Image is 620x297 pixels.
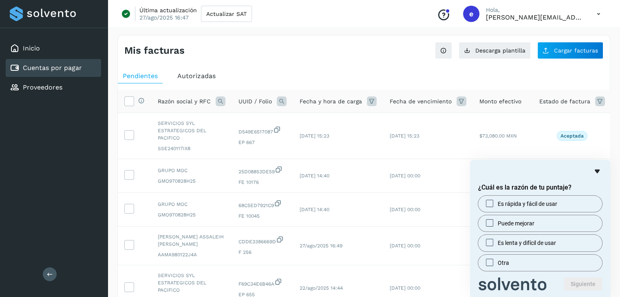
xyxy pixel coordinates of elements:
span: F69C34E6B46A [238,278,287,288]
span: EP 667 [238,139,287,146]
p: 27/ago/2025 16:47 [139,14,189,21]
span: SSE240117IX8 [158,145,225,152]
span: [DATE] 00:00 [390,285,420,291]
div: Inicio [6,39,101,57]
span: [DATE] 00:00 [390,243,420,249]
span: AAMA980122J4A [158,251,225,258]
span: 25D08853DE59 [238,166,287,175]
p: Hola, [486,7,584,13]
span: F 256 [238,249,287,256]
span: [DATE] 15:23 [390,133,419,139]
a: Proveedores [23,83,62,91]
span: CDDE3386669D [238,236,287,245]
button: Descarga plantilla [459,42,531,59]
span: Fecha de vencimiento [390,97,452,106]
button: Siguiente pregunta [564,277,602,290]
span: SERVICIOS SYL ESTRATEGICOS DEL PACIFICO [158,120,225,142]
p: Última actualización [139,7,197,14]
span: [DATE] 15:23 [300,133,329,139]
h4: Mis facturas [124,45,185,57]
span: GMO970828H25 [158,211,225,218]
span: GMO970828H25 [158,177,225,185]
h2: ¿Cuál es la razón de tu puntaje? [478,183,602,192]
span: Autorizadas [177,72,216,80]
span: Pendientes [123,72,158,80]
button: Ocultar encuesta [592,166,602,176]
span: [DATE] 14:40 [300,207,329,212]
span: Puede mejorar [498,219,534,227]
span: [DATE] 00:00 [390,207,420,212]
span: FE 10045 [238,212,287,220]
span: Actualizar SAT [206,11,247,17]
span: Descarga plantilla [475,48,525,53]
span: Monto efectivo [479,97,521,106]
span: SERVICIOS SYL ESTRATEGICOS DEL PACIFICO [158,272,225,294]
div: ¿Cuál es la razón de tu puntaje? [478,166,602,290]
span: Cargar facturas [554,48,598,53]
span: Es lenta y difícil de usar [498,239,556,247]
div: ¿Cuál es la razón de tu puntaje? [478,196,602,271]
span: D549E6517087 [238,126,287,135]
a: Cuentas por pagar [23,64,82,72]
span: Fecha y hora de carga [300,97,362,106]
span: [PERSON_NAME] ASSALEIH [PERSON_NAME] [158,233,225,248]
p: Aceptada [560,133,584,139]
span: 68C5ED7921C9 [238,199,287,209]
span: $73,080.00 MXN [479,133,517,139]
span: 22/ago/2025 14:44 [300,285,343,291]
span: Otra [498,259,509,267]
button: Actualizar SAT [201,6,252,22]
span: Es rápida y fácil de usar [498,200,557,208]
div: Cuentas por pagar [6,59,101,77]
span: UUID / Folio [238,97,272,106]
a: Inicio [23,44,40,52]
span: [DATE] 00:00 [390,173,420,179]
span: GRUPO MOC [158,201,225,208]
span: Estado de factura [539,97,590,106]
span: FE 10176 [238,179,287,186]
span: GRUPO MOC [158,167,225,174]
button: Cargar facturas [537,42,603,59]
span: Razón social y RFC [158,97,211,106]
p: eduardo.valladares@cargodec.com [486,13,584,21]
span: 27/ago/2025 16:49 [300,243,342,249]
div: Proveedores [6,79,101,96]
span: [DATE] 14:40 [300,173,329,179]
